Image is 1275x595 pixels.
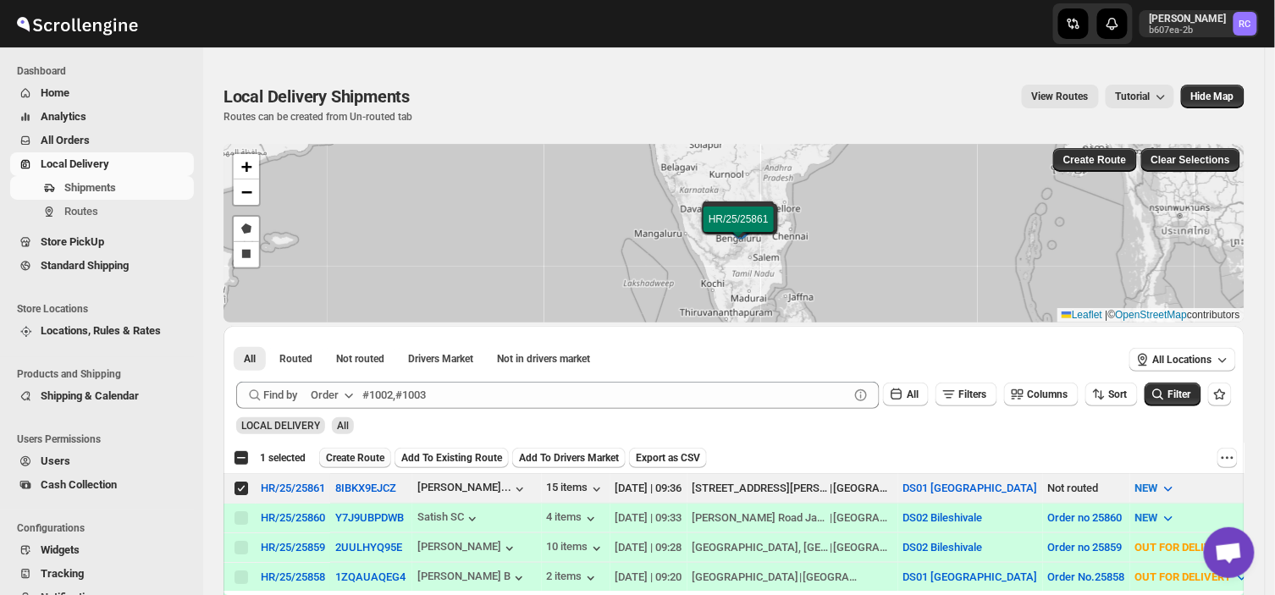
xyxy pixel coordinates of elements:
span: Filters [959,388,987,400]
span: Filter [1168,388,1191,400]
button: Routes [10,200,194,223]
button: 8IBKX9EJCZ [335,482,396,494]
img: Marker [730,221,755,240]
div: [GEOGRAPHIC_DATA] [833,510,892,526]
span: Store Locations [17,302,195,316]
button: Order no 25860 [1048,511,1123,524]
div: 10 items [547,540,605,557]
span: Home [41,86,69,99]
div: [GEOGRAPHIC_DATA], [GEOGRAPHIC_DATA], [GEOGRAPHIC_DATA] [693,539,830,556]
img: Marker [726,217,751,235]
img: Marker [730,218,755,237]
a: OpenStreetMap [1116,309,1188,321]
a: Open chat [1204,527,1255,578]
button: 15 items [547,481,605,498]
img: Marker [726,220,751,239]
button: Filter [1145,383,1201,406]
button: Create Route [319,448,391,468]
button: Un-claimable [487,347,600,371]
button: All Orders [10,129,194,152]
span: Widgets [41,543,80,556]
button: Claimable [398,347,483,371]
button: Home [10,81,194,105]
button: HR/25/25860 [261,511,325,524]
button: Sort [1085,383,1138,406]
button: All [234,347,266,371]
span: Users Permissions [17,432,195,446]
span: OUT FOR DELIVERY [1135,541,1232,554]
span: 1 selected [260,451,306,465]
span: Cash Collection [41,478,117,491]
img: Marker [728,218,753,236]
button: [PERSON_NAME]... [417,481,528,498]
button: DS02 Bileshivale [903,541,983,554]
button: Order no 25859 [1048,541,1123,554]
span: All Orders [41,134,90,146]
button: Users [10,449,194,473]
a: Draw a polygon [234,217,259,242]
button: [PERSON_NAME] B [417,570,527,587]
span: OUT FOR DELIVERY [1135,570,1232,583]
button: OUT FOR DELIVERY [1125,534,1261,561]
img: Marker [727,221,753,240]
div: [GEOGRAPHIC_DATA] [833,539,892,556]
button: 2UULHYQ95E [335,541,402,554]
span: NEW [1135,511,1158,524]
span: Create Route [326,451,384,465]
button: [PERSON_NAME] [417,540,518,557]
button: User menu [1140,10,1259,37]
span: All [907,388,919,400]
button: Tracking [10,562,194,586]
a: Zoom out [234,179,259,205]
button: 1ZQAUAQEG4 [335,570,406,583]
button: Map action label [1181,85,1245,108]
a: Draw a rectangle [234,242,259,267]
button: Locations, Rules & Rates [10,319,194,343]
button: Analytics [10,105,194,129]
button: Filters [936,383,997,406]
span: View Routes [1032,90,1089,103]
span: Standard Shipping [41,259,129,272]
span: Columns [1028,388,1068,400]
button: 2 items [547,570,599,587]
div: [GEOGRAPHIC_DATA] [833,480,892,497]
span: NEW [1135,482,1158,494]
div: HR/25/25861 [261,482,325,494]
button: More actions [1217,448,1238,468]
a: Leaflet [1062,309,1102,321]
div: [DATE] | 09:36 [615,480,682,497]
button: All [883,383,929,406]
button: view route [1022,85,1099,108]
span: LOCAL DELIVERY [241,420,320,432]
span: Routed [279,352,312,366]
button: Add To Drivers Market [512,448,626,468]
button: Columns [1004,383,1079,406]
div: [DATE] | 09:20 [615,569,682,586]
div: © contributors [1057,308,1245,322]
button: Cash Collection [10,473,194,497]
div: | [693,480,893,497]
div: [DATE] | 09:28 [615,539,682,556]
button: Order [301,382,367,409]
span: Locations, Rules & Rates [41,324,161,337]
span: Sort [1109,388,1128,400]
button: DS02 Bileshivale [903,511,983,524]
span: Local Delivery Shipments [224,86,410,107]
span: All Locations [1153,353,1212,366]
button: Shipments [10,176,194,200]
button: Clear Selections [1141,148,1240,172]
div: [STREET_ADDRESS][PERSON_NAME] [693,480,830,497]
button: Order No.25858 [1048,570,1125,583]
button: Add To Existing Route [395,448,509,468]
span: All [337,420,349,432]
span: Create Route [1063,153,1127,167]
span: Not routed [336,352,384,366]
span: Store PickUp [41,235,104,248]
button: Y7J9UBPDWB [335,511,404,524]
img: Marker [726,218,752,237]
div: | [693,569,893,586]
